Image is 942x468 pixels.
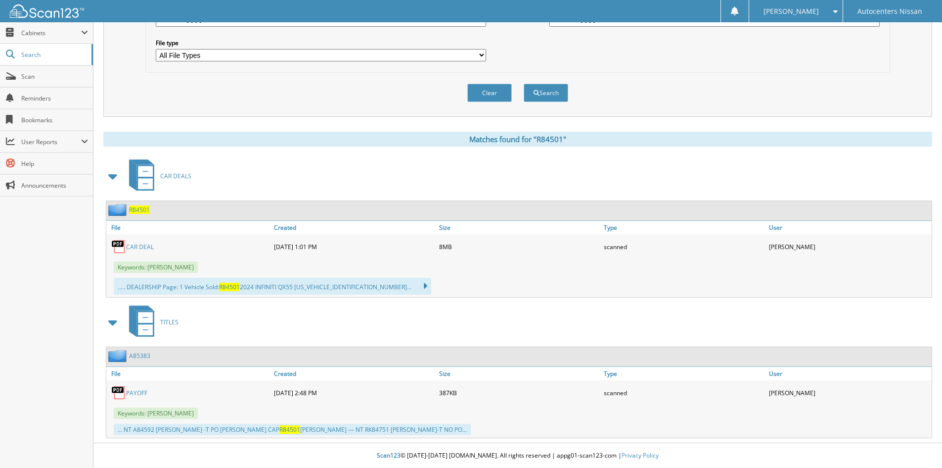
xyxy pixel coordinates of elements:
span: Scan123 [377,451,401,460]
iframe: Chat Widget [893,420,942,468]
div: ..... DEALERSHIP Page: 1 Vehicle Sold: 2024 INFINITI QX55 [US_VEHICLE_IDENTIFICATION_NUMBER]... [114,278,431,295]
span: R84501 [219,283,240,291]
img: scan123-logo-white.svg [10,4,84,18]
div: 387KB [437,383,602,403]
a: Created [271,367,437,380]
a: Size [437,221,602,234]
img: folder2.png [108,204,129,216]
a: CAR DEAL [126,243,154,251]
a: CAR DEALS [123,156,191,196]
span: Reminders [21,94,88,103]
div: © [DATE]-[DATE] [DOMAIN_NAME]. All rights reserved | appg01-scan123-com | [93,444,942,468]
img: PDF.png [111,239,126,254]
button: Search [524,84,568,102]
a: Created [271,221,437,234]
img: folder2.png [108,350,129,362]
button: Clear [467,84,512,102]
div: [DATE] 1:01 PM [271,237,437,257]
label: File type [156,39,486,47]
a: File [106,221,271,234]
a: R84501 [129,206,150,214]
div: [PERSON_NAME] [766,237,932,257]
a: Size [437,367,602,380]
span: Scan [21,72,88,81]
div: [PERSON_NAME] [766,383,932,403]
span: Keywords: [PERSON_NAME] [114,261,198,273]
div: scanned [601,383,766,403]
span: Autocenters Nissan [857,8,922,14]
span: R84501 [279,425,300,434]
a: Type [601,221,766,234]
a: PAYOFF [126,389,147,397]
span: Help [21,159,88,168]
div: ... NT A84592 [PERSON_NAME] -T PO [PERSON_NAME] CAP [PERSON_NAME] — NT RK84751 [PERSON_NAME]-T NO... [114,424,471,435]
span: Cabinets [21,29,81,37]
div: [DATE] 2:48 PM [271,383,437,403]
span: Bookmarks [21,116,88,124]
span: [PERSON_NAME] [763,8,819,14]
span: CAR DEALS [160,172,191,180]
a: User [766,221,932,234]
a: Privacy Policy [622,451,659,460]
span: User Reports [21,138,81,146]
div: 8MB [437,237,602,257]
a: User [766,367,932,380]
span: Search [21,51,87,59]
div: Matches found for "R84501" [103,132,932,147]
a: TITLES [123,303,179,342]
a: A85383 [129,352,150,360]
span: TITLES [160,318,179,326]
div: scanned [601,237,766,257]
span: Announcements [21,181,88,190]
span: Keywords: [PERSON_NAME] [114,408,198,419]
img: PDF.png [111,385,126,400]
a: Type [601,367,766,380]
a: File [106,367,271,380]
